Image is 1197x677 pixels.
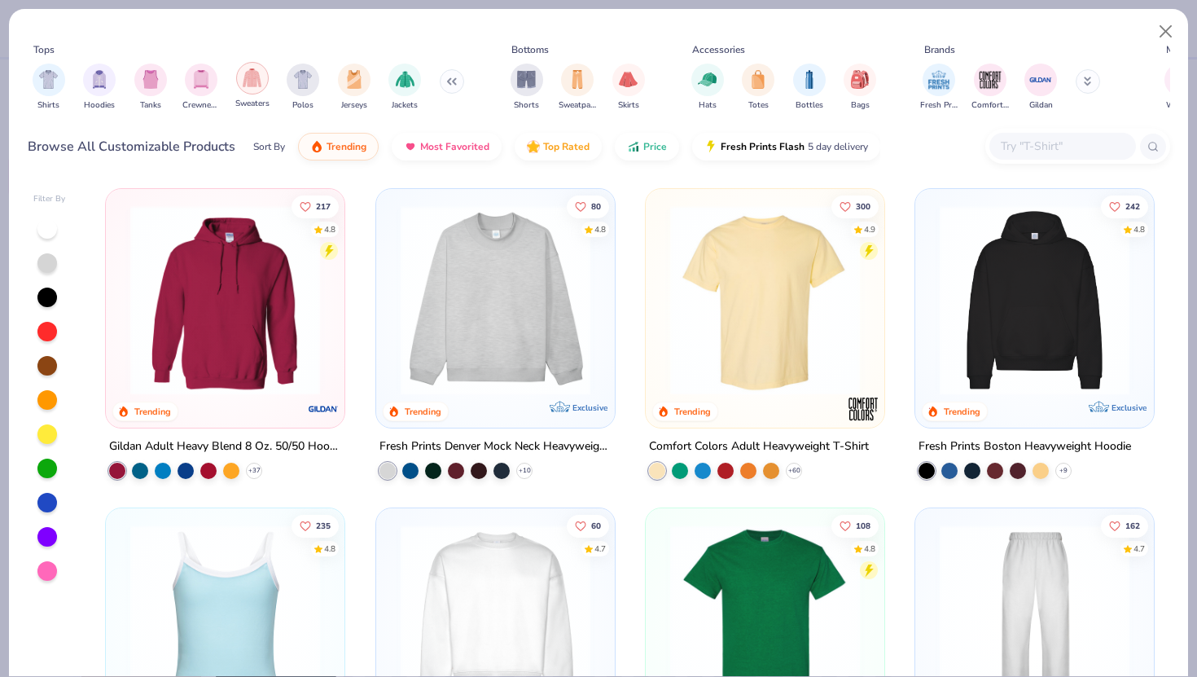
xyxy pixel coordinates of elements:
img: 01756b78-01f6-4cc6-8d8a-3c30c1a0c8ac [122,205,328,395]
div: Bottoms [511,42,549,57]
div: Gildan Adult Heavy Blend 8 Oz. 50/50 Hooded Sweatshirt [109,437,341,457]
span: 162 [1125,522,1140,530]
span: Sweatpants [559,99,596,112]
img: Bottles Image [800,70,818,89]
img: e55d29c3-c55d-459c-bfd9-9b1c499ab3c6 [868,205,1074,395]
span: Bags [851,99,870,112]
button: Like [1101,515,1148,538]
span: Hats [699,99,717,112]
span: Trending [327,140,366,153]
div: 4.8 [324,543,335,556]
span: 242 [1125,202,1140,210]
div: Sort By [253,139,285,154]
span: Crewnecks [182,99,220,112]
img: a90f7c54-8796-4cb2-9d6e-4e9644cfe0fe [598,205,805,395]
div: filter for Women [1164,64,1197,112]
img: Skirts Image [619,70,638,89]
button: filter button [920,64,958,112]
span: Price [643,140,667,153]
button: filter button [83,64,116,112]
div: filter for Hoodies [83,64,116,112]
img: f5d85501-0dbb-4ee4-b115-c08fa3845d83 [392,205,598,395]
div: filter for Bottles [793,64,826,112]
div: 4.8 [324,223,335,235]
div: 4.8 [864,543,875,556]
button: filter button [511,64,543,112]
div: Filter By [33,193,66,205]
button: Like [831,515,879,538]
img: trending.gif [310,140,323,153]
div: 4.7 [594,543,605,556]
img: Gildan logo [308,393,340,425]
div: Fresh Prints Boston Heavyweight Hoodie [919,437,1131,457]
img: Crewnecks Image [192,70,210,89]
span: Fresh Prints [920,99,958,112]
button: Top Rated [515,133,602,160]
button: filter button [559,64,596,112]
span: Tanks [140,99,161,112]
button: filter button [33,64,65,112]
button: Close [1151,16,1182,47]
img: Polos Image [294,70,313,89]
div: filter for Totes [742,64,774,112]
img: Fresh Prints Image [927,68,951,92]
div: filter for Jackets [388,64,421,112]
button: filter button [388,64,421,112]
div: filter for Shorts [511,64,543,112]
span: 235 [316,522,331,530]
img: Shirts Image [39,70,58,89]
span: Women [1166,99,1195,112]
img: flash.gif [704,140,717,153]
div: Browse All Customizable Products [28,137,235,156]
div: Fresh Prints Denver Mock Neck Heavyweight Sweatshirt [379,437,612,457]
img: Sweaters Image [243,68,261,87]
div: filter for Fresh Prints [920,64,958,112]
button: filter button [793,64,826,112]
img: Tanks Image [142,70,160,89]
div: filter for Shirts [33,64,65,112]
button: filter button [612,64,645,112]
span: Fresh Prints Flash [721,140,805,153]
img: Hoodies Image [90,70,108,89]
input: Try "T-Shirt" [999,137,1125,156]
button: filter button [1024,64,1057,112]
span: 5 day delivery [808,138,868,156]
span: 80 [590,202,600,210]
img: Sweatpants Image [568,70,586,89]
div: filter for Tanks [134,64,167,112]
div: filter for Crewnecks [182,64,220,112]
button: Like [1101,195,1148,218]
span: Totes [748,99,769,112]
span: 300 [856,202,870,210]
button: filter button [287,64,319,112]
div: filter for Jerseys [338,64,370,112]
button: filter button [971,64,1009,112]
button: filter button [844,64,876,112]
button: Price [615,133,679,160]
button: filter button [691,64,724,112]
button: Like [831,195,879,218]
span: Shirts [37,99,59,112]
img: Gildan Image [1028,68,1053,92]
span: Exclusive [1111,402,1147,413]
span: Exclusive [572,402,607,413]
span: Polos [292,99,313,112]
div: filter for Bags [844,64,876,112]
img: Bags Image [851,70,869,89]
img: Jackets Image [396,70,414,89]
div: filter for Sweatpants [559,64,596,112]
div: filter for Skirts [612,64,645,112]
span: 60 [590,522,600,530]
button: filter button [235,64,270,112]
div: Tops [33,42,55,57]
img: Totes Image [749,70,767,89]
span: + 9 [1059,466,1068,476]
button: filter button [1164,64,1197,112]
span: 217 [316,202,331,210]
img: 91acfc32-fd48-4d6b-bdad-a4c1a30ac3fc [932,205,1138,395]
span: Shorts [514,99,539,112]
img: Hats Image [698,70,717,89]
button: Fresh Prints Flash5 day delivery [692,133,880,160]
button: Trending [298,133,379,160]
img: 029b8af0-80e6-406f-9fdc-fdf898547912 [662,205,868,395]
